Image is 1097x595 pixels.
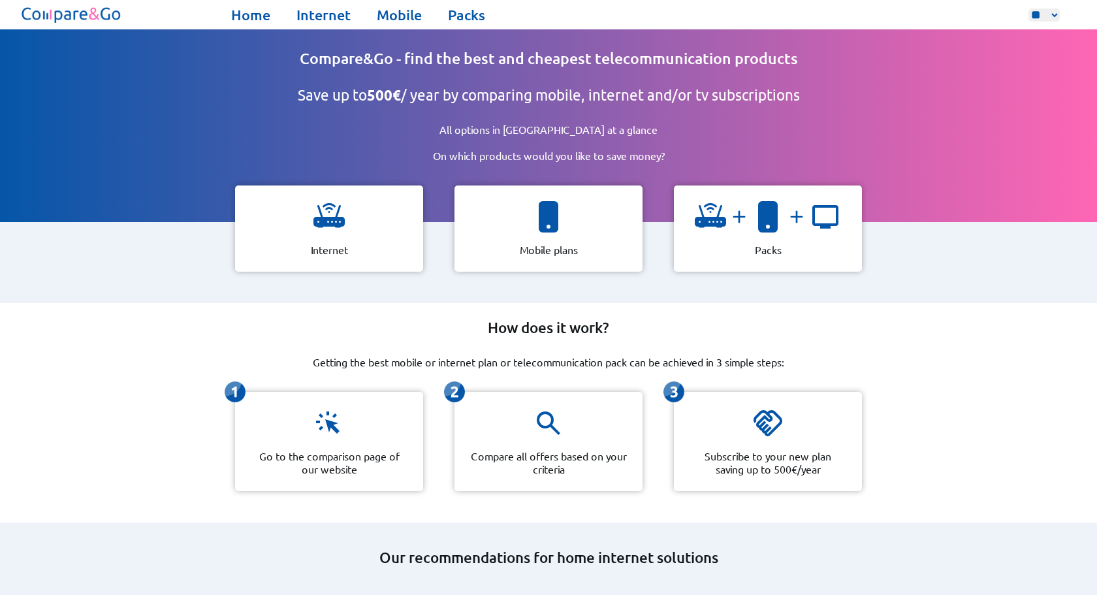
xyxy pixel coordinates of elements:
p: Compare all offers based on your criteria [470,449,627,475]
p: On which products would you like to save money? [391,149,707,162]
img: icon representing the first-step [225,381,246,402]
img: and [784,206,810,227]
img: icon representing the second-step [444,381,465,402]
img: Logo of Compare&Go [19,3,124,26]
h1: Compare&Go - find the best and cheapest telecommunication products [300,49,798,68]
p: Packs [755,243,782,256]
a: icon representing a wifiandicon representing a smartphoneandicon representing a tv Packs [663,185,872,272]
img: and [726,206,752,227]
p: Mobile plans [520,243,578,256]
img: icon representing the third-step [663,381,684,402]
p: Go to the comparison page of our website [251,449,407,475]
img: icon representing a wifi [313,201,345,233]
a: icon representing a wifi Internet [225,185,434,272]
img: icon representing a smartphone [533,201,564,233]
img: icon representing a tv [810,201,841,233]
a: Mobile [377,6,422,24]
img: icon representing a handshake [752,408,784,439]
img: icon representing a magnifying glass [533,408,564,439]
h2: How does it work? [488,319,609,337]
h2: Our recommendations for home internet solutions [157,549,940,567]
a: Internet [296,6,351,24]
p: All options in [GEOGRAPHIC_DATA] at a glance [398,123,699,136]
p: Internet [311,243,348,256]
a: icon representing a smartphone Mobile plans [444,185,653,272]
h2: Save up to / year by comparing mobile, internet and/or tv subscriptions [298,86,800,105]
a: Home [231,6,270,24]
img: icon representing a wifi [695,201,726,233]
img: icon representing a click [313,408,345,439]
p: Getting the best mobile or internet plan or telecommunication pack can be achieved in 3 simple st... [313,355,784,368]
p: Subscribe to your new plan saving up to 500€/year [690,449,846,475]
b: 500€ [367,86,401,104]
img: icon representing a smartphone [752,201,784,233]
a: Packs [448,6,485,24]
